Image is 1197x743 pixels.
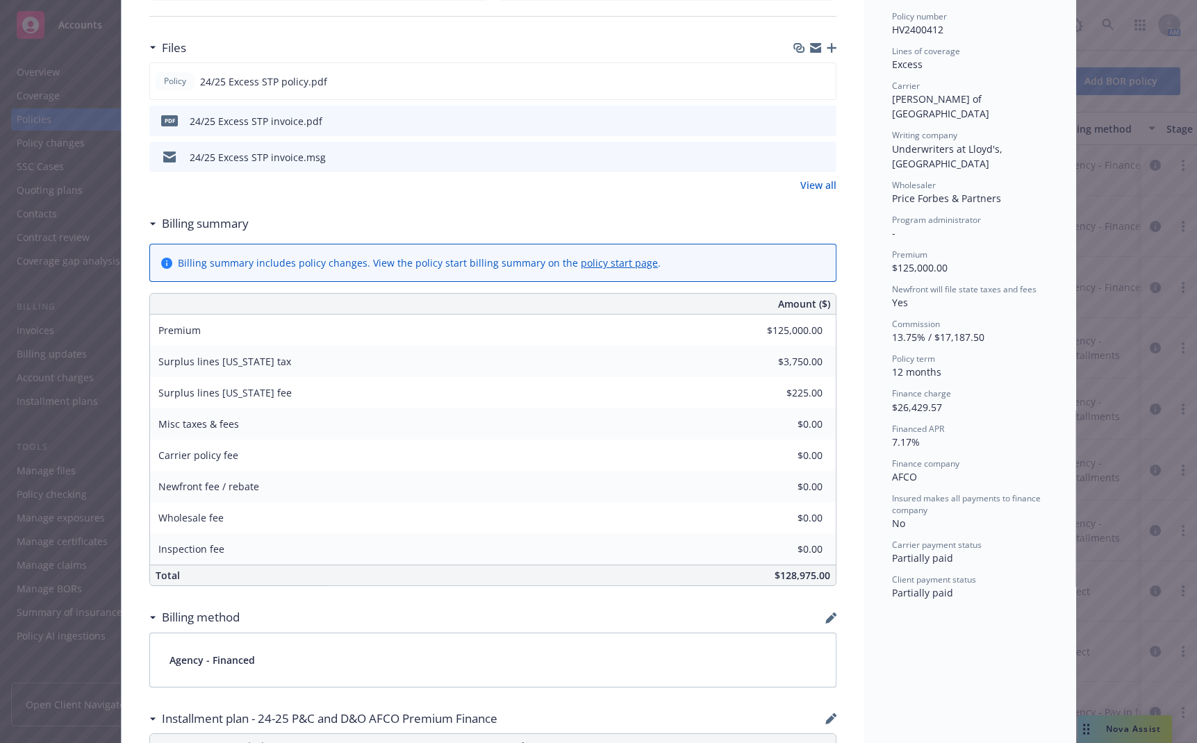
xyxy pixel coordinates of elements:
[158,417,239,431] span: Misc taxes & fees
[190,150,326,165] div: 24/25 Excess STP invoice.msg
[892,129,957,141] span: Writing company
[892,387,951,399] span: Finance charge
[892,586,953,599] span: Partially paid
[892,401,942,414] span: $26,429.57
[892,214,981,226] span: Program administrator
[892,92,989,120] span: [PERSON_NAME] of [GEOGRAPHIC_DATA]
[156,569,180,582] span: Total
[741,539,831,560] input: 0.00
[892,470,917,483] span: AFCO
[158,480,259,493] span: Newfront fee / rebate
[162,39,186,57] h3: Files
[778,297,830,311] span: Amount ($)
[741,476,831,497] input: 0.00
[800,178,836,192] a: View all
[892,353,935,365] span: Policy term
[892,23,943,36] span: HV2400412
[795,74,807,89] button: download file
[892,296,908,309] span: Yes
[818,114,831,128] button: preview file
[741,445,831,466] input: 0.00
[161,115,178,126] span: pdf
[775,569,830,582] span: $128,975.00
[741,508,831,528] input: 0.00
[162,215,249,233] h3: Billing summary
[200,74,327,89] span: 24/25 Excess STP policy.pdf
[158,511,224,524] span: Wholesale fee
[892,318,940,330] span: Commission
[158,386,292,399] span: Surplus lines [US_STATE] fee
[892,492,1048,516] span: Insured makes all payments to finance company
[892,331,984,344] span: 13.75% / $17,187.50
[796,114,807,128] button: download file
[741,351,831,372] input: 0.00
[892,365,941,378] span: 12 months
[741,320,831,341] input: 0.00
[741,414,831,435] input: 0.00
[892,283,1037,295] span: Newfront will file state taxes and fees
[818,150,831,165] button: preview file
[158,355,291,368] span: Surplus lines [US_STATE] tax
[892,57,1048,72] div: Excess
[796,150,807,165] button: download file
[149,608,240,626] div: Billing method
[150,633,836,687] div: Agency - Financed
[158,324,201,337] span: Premium
[190,114,322,128] div: 24/25 Excess STP invoice.pdf
[581,256,658,269] a: policy start page
[162,710,497,728] h3: Installment plan - 24-25 P&C and D&O AFCO Premium Finance
[741,383,831,403] input: 0.00
[892,80,920,92] span: Carrier
[149,39,186,57] div: Files
[892,574,976,585] span: Client payment status
[818,74,830,89] button: preview file
[892,435,920,449] span: 7.17%
[892,192,1001,205] span: Price Forbes & Partners
[162,608,240,626] h3: Billing method
[892,226,895,240] span: -
[892,179,936,191] span: Wholesaler
[892,261,948,274] span: $125,000.00
[892,142,1005,170] span: Underwriters at Lloyd's, [GEOGRAPHIC_DATA]
[892,423,944,435] span: Financed APR
[178,256,661,270] div: Billing summary includes policy changes. View the policy start billing summary on the .
[892,539,982,551] span: Carrier payment status
[892,249,927,260] span: Premium
[892,10,947,22] span: Policy number
[158,542,224,556] span: Inspection fee
[892,45,960,57] span: Lines of coverage
[149,215,249,233] div: Billing summary
[892,517,905,530] span: No
[892,551,953,565] span: Partially paid
[161,75,189,87] span: Policy
[892,458,959,469] span: Finance company
[149,710,497,728] div: Installment plan - 24-25 P&C and D&O AFCO Premium Finance
[158,449,238,462] span: Carrier policy fee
